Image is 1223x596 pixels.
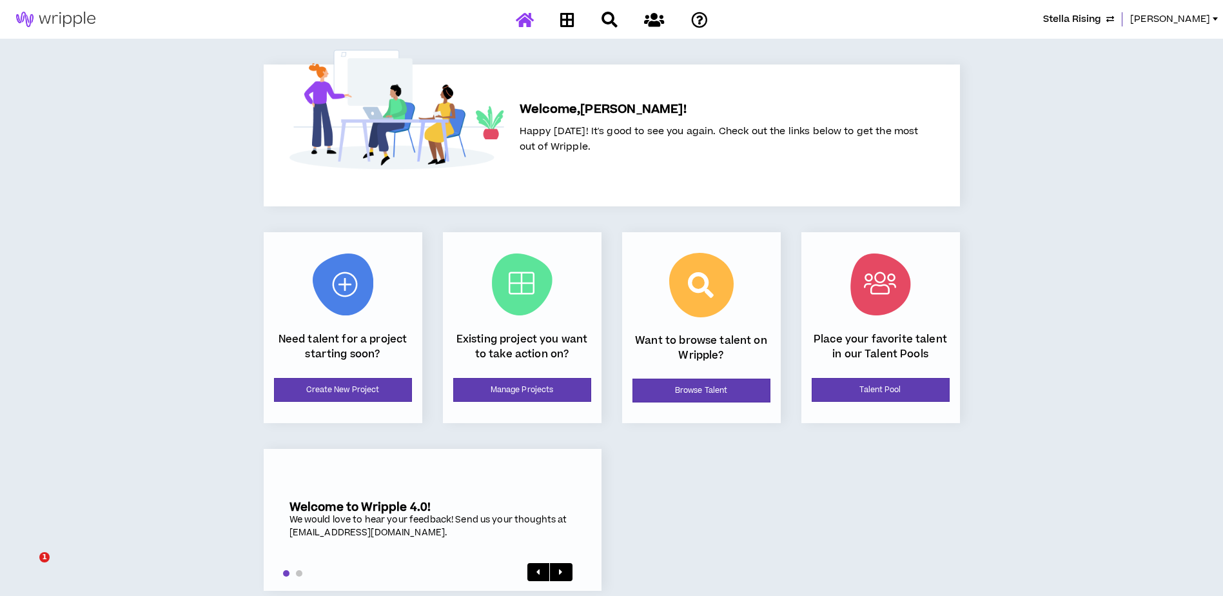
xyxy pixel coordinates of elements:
[812,332,950,361] p: Place your favorite talent in our Talent Pools
[520,124,919,154] span: Happy [DATE]! It's good to see you again. Check out the links below to get the most out of Wripple.
[1130,12,1210,26] span: [PERSON_NAME]
[39,552,50,562] span: 1
[812,378,950,402] a: Talent Pool
[850,253,911,315] img: Talent Pool
[289,514,576,539] div: We would love to hear your feedback! Send us your thoughts at [EMAIL_ADDRESS][DOMAIN_NAME].
[453,332,591,361] p: Existing project you want to take action on?
[274,378,412,402] a: Create New Project
[313,253,373,315] img: New Project
[1043,12,1101,26] span: Stella Rising
[632,333,770,363] p: Want to browse talent on Wripple?
[492,253,553,315] img: Current Projects
[274,332,412,361] p: Need talent for a project starting soon?
[1043,12,1114,26] button: Stella Rising
[289,501,576,514] h5: Welcome to Wripple 4.0!
[13,552,44,583] iframe: Intercom live chat
[632,379,770,402] a: Browse Talent
[453,378,591,402] a: Manage Projects
[520,101,919,119] h5: Welcome, [PERSON_NAME] !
